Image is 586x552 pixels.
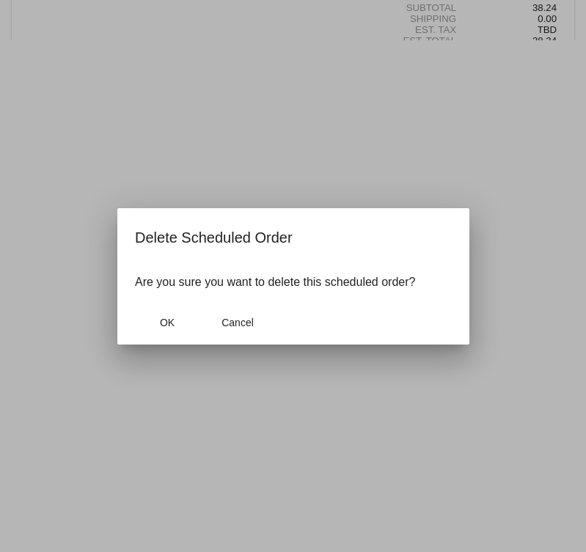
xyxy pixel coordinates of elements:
button: Close dialog [135,309,199,336]
h2: Delete Scheduled Order [135,226,452,249]
button: Close dialog [205,309,270,336]
p: Are you sure you want to delete this scheduled order? [135,276,452,289]
span: OK [159,317,174,328]
span: Cancel [221,317,254,328]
